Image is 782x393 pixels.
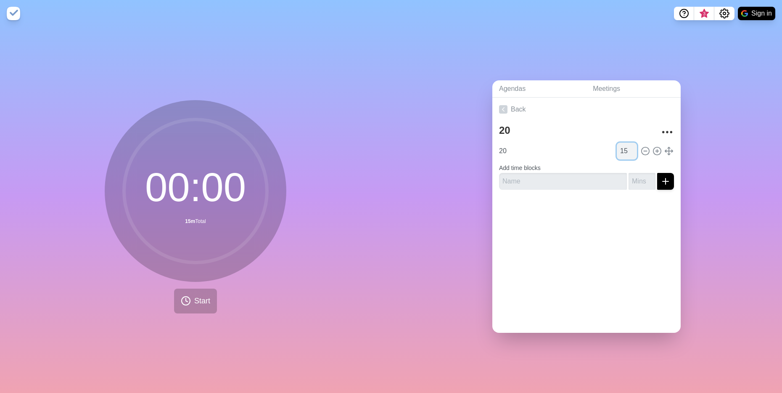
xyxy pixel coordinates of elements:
input: Name [499,173,627,190]
a: Meetings [586,80,681,98]
a: Agendas [492,80,586,98]
button: Settings [714,7,734,20]
button: Help [674,7,694,20]
a: Back [492,98,681,121]
input: Name [496,143,615,159]
span: Start [194,295,210,307]
span: 3 [701,11,708,17]
button: Sign in [738,7,775,20]
button: More [659,124,676,141]
button: What’s new [694,7,714,20]
button: Start [174,289,217,313]
label: Add time blocks [499,165,541,171]
input: Mins [617,143,637,159]
img: timeblocks logo [7,7,20,20]
img: google logo [741,10,748,17]
input: Mins [629,173,655,190]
